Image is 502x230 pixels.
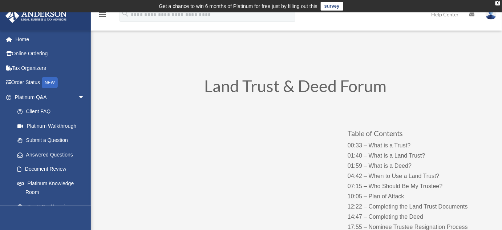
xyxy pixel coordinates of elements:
img: Anderson Advisors Platinum Portal [3,9,69,23]
a: Home [5,32,96,47]
div: NEW [42,77,58,88]
a: Document Review [10,162,96,177]
i: search [121,10,129,18]
span: arrow_drop_down [78,90,92,105]
a: Submit a Question [10,133,96,148]
a: survey [321,2,343,11]
a: Online Ordering [5,47,96,61]
img: User Pic [486,9,497,20]
a: Order StatusNEW [5,75,96,90]
a: Client FAQ [10,104,96,119]
div: close [495,1,500,5]
a: Platinum Walkthrough [10,119,96,133]
a: Tax & Bookkeeping Packages [10,199,96,223]
h3: Table of Contents [348,130,491,140]
i: menu [98,10,107,19]
a: Platinum Q&Aarrow_drop_down [5,90,96,104]
a: menu [98,13,107,19]
a: Answered Questions [10,147,96,162]
h1: Land Trust & Deed Forum [100,78,492,98]
a: Tax Organizers [5,61,96,75]
a: Platinum Knowledge Room [10,176,96,199]
div: Get a chance to win 6 months of Platinum for free just by filling out this [159,2,317,11]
